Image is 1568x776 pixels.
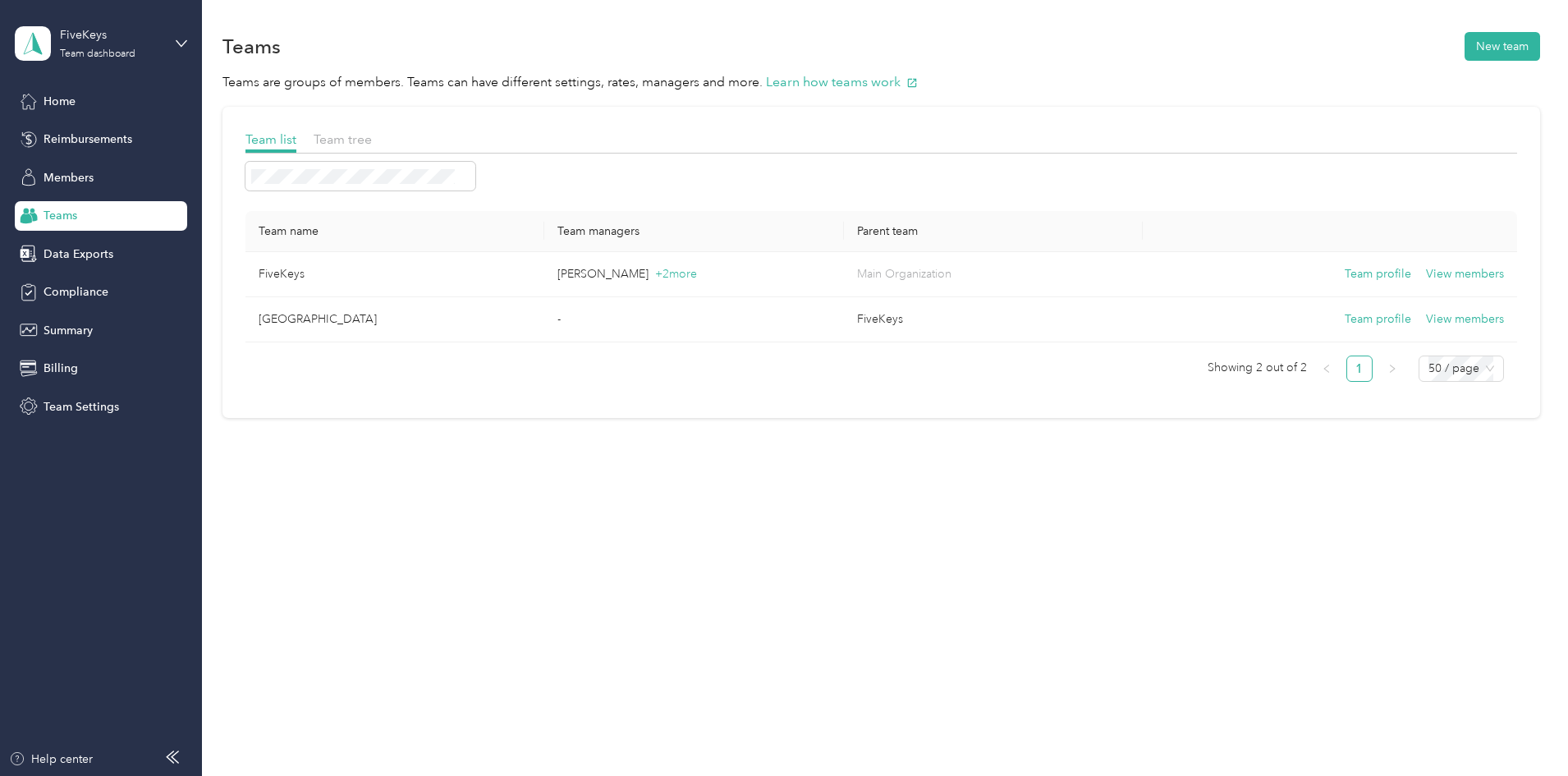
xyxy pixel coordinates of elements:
[222,72,1540,93] p: Teams are groups of members. Teams can have different settings, rates, managers and more.
[844,211,1143,252] th: Parent team
[544,211,843,252] th: Team managers
[857,265,1130,283] p: Main Organization
[245,297,544,342] td: Denver
[245,131,296,147] span: Team list
[44,322,93,339] span: Summary
[766,72,918,93] button: Learn how teams work
[44,246,113,263] span: Data Exports
[60,26,163,44] div: FiveKeys
[544,297,843,342] td: -
[245,252,544,297] td: FiveKeys
[44,169,94,186] span: Members
[1476,684,1568,776] iframe: Everlance-gr Chat Button Frame
[222,38,281,55] h1: Teams
[1347,356,1372,381] a: 1
[1419,356,1504,382] div: Page Size
[557,265,830,283] p: [PERSON_NAME]
[1379,356,1405,382] li: Next Page
[44,360,78,377] span: Billing
[1465,32,1540,61] button: New team
[245,211,544,252] th: Team name
[314,131,372,147] span: Team tree
[1379,356,1405,382] button: right
[44,207,77,224] span: Teams
[44,398,119,416] span: Team Settings
[1387,364,1397,374] span: right
[1314,356,1340,382] li: Previous Page
[844,297,1143,342] td: FiveKeys
[1208,356,1307,380] span: Showing 2 out of 2
[1314,356,1340,382] button: left
[1426,310,1504,328] button: View members
[655,267,697,281] span: + 2 more
[1428,356,1494,381] span: 50 / page
[1345,310,1411,328] button: Team profile
[44,131,132,148] span: Reimbursements
[1346,356,1373,382] li: 1
[1322,364,1332,374] span: left
[844,252,1143,297] td: Main Organization
[60,49,135,59] div: Team dashboard
[1426,265,1504,283] button: View members
[44,283,108,301] span: Compliance
[9,751,93,768] button: Help center
[44,93,76,110] span: Home
[557,312,561,326] span: -
[1345,265,1411,283] button: Team profile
